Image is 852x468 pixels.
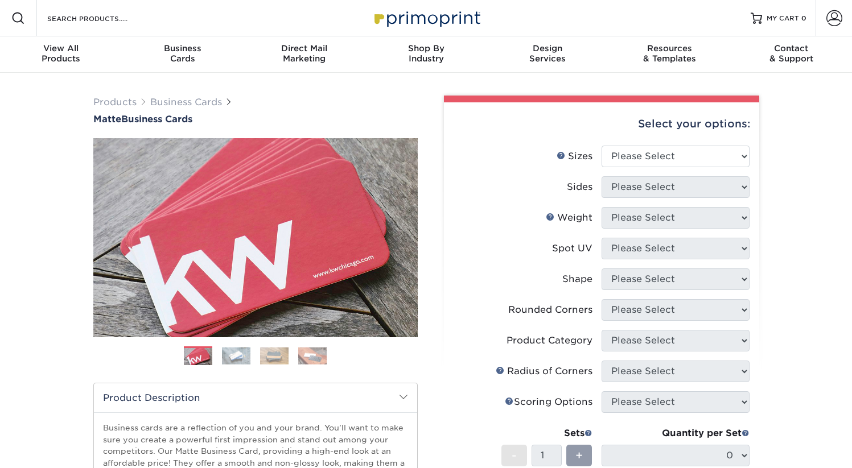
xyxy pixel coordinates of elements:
img: Business Cards 03 [260,347,289,365]
div: & Templates [608,43,730,64]
div: Select your options: [453,102,750,146]
a: Products [93,97,137,107]
img: Matte 01 [93,76,418,400]
a: Business Cards [150,97,222,107]
div: Marketing [244,43,365,64]
a: Shop ByIndustry [365,36,487,73]
span: Contact [730,43,852,53]
div: Rounded Corners [508,303,592,317]
a: Direct MailMarketing [244,36,365,73]
span: - [512,447,517,464]
img: Business Cards 01 [184,342,212,371]
div: Sides [567,180,592,194]
h2: Product Description [94,383,417,412]
a: BusinessCards [122,36,244,73]
div: Weight [546,211,592,225]
div: Industry [365,43,487,64]
span: Business [122,43,244,53]
a: DesignServices [487,36,608,73]
span: Direct Mail [244,43,365,53]
div: Scoring Options [505,395,592,409]
div: Services [487,43,608,64]
span: Resources [608,43,730,53]
div: Product Category [507,334,592,347]
span: + [575,447,583,464]
div: Sizes [557,150,592,163]
a: Resources& Templates [608,36,730,73]
div: Sets [501,426,592,440]
div: Spot UV [552,242,592,255]
span: MY CART [767,14,799,23]
span: Matte [93,114,121,125]
div: Quantity per Set [602,426,750,440]
div: & Support [730,43,852,64]
div: Radius of Corners [496,365,592,378]
img: Business Cards 02 [222,347,250,365]
span: Design [487,43,608,53]
img: Primoprint [369,6,483,30]
div: Shape [562,272,592,286]
span: Shop By [365,43,487,53]
input: SEARCH PRODUCTS..... [46,11,157,25]
span: 0 [801,14,806,22]
a: Contact& Support [730,36,852,73]
h1: Business Cards [93,114,418,125]
div: Cards [122,43,244,64]
img: Business Cards 04 [298,347,327,365]
a: MatteBusiness Cards [93,114,418,125]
